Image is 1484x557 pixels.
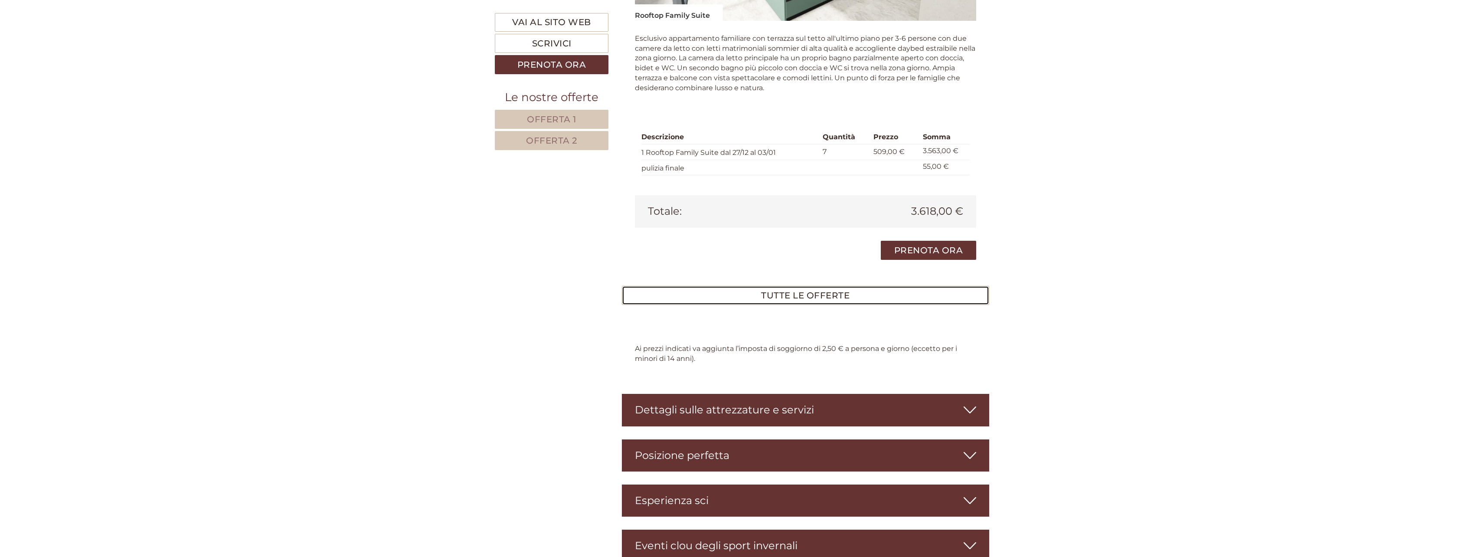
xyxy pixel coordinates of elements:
button: Invia [302,225,341,244]
td: 55,00 € [919,160,970,175]
span: 509,00 € [873,147,905,156]
div: Corones Suites Dolomites Residence [13,25,145,32]
a: Prenota ora [881,241,977,260]
div: Buon giorno, come possiamo aiutarla? [7,23,150,50]
div: Posizione perfetta [622,439,990,472]
td: 1 Rooftop Family Suite dal 27/12 al 03/01 [641,144,819,160]
div: mercoledì [144,7,197,21]
a: TUTTE LE OFFERTE [622,286,990,305]
td: pulizia finale [641,160,819,175]
th: Descrizione [641,131,819,144]
div: Buongiorno, grazie per l'offerta. Avrei qualche domanda. Non avete nessuna disponibilita di Famil... [121,52,334,128]
div: Rooftop Family Suite [635,4,723,21]
p: Ai prezzi indicati va aggiunta l’imposta di soggiorno di 2,50 € a persona e giorno (eccetto per i... [635,344,977,364]
div: Le nostre offerte [495,89,608,105]
th: Quantità [819,131,870,144]
div: Dettagli sulle attrezzature e servizi [622,394,990,426]
td: 7 [819,144,870,160]
small: 09:03 [126,120,328,126]
div: Totale: [641,204,806,219]
td: 3.563,00 € [919,144,970,160]
th: Somma [919,131,970,144]
a: Vai al sito web [495,13,608,32]
small: 08:55 [13,42,145,48]
span: 3.618,00 € [911,204,963,219]
div: Lei [126,53,328,60]
a: Prenota ora [495,55,608,74]
div: Esperienza sci [622,485,990,517]
a: Scrivici [495,34,608,53]
th: Prezzo [870,131,919,144]
span: Offerta 1 [527,114,576,125]
p: Esclusivo appartamento familiare con terrazza sul tetto all'ultimo piano per 3-6 persone con due ... [635,34,977,93]
span: Offerta 2 [526,135,577,146]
